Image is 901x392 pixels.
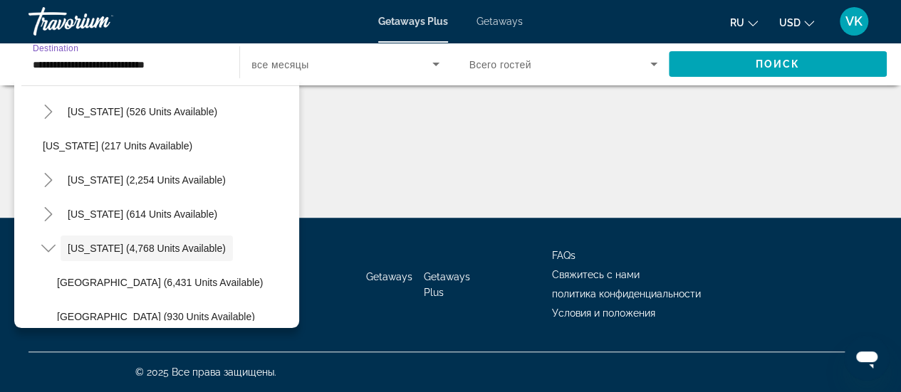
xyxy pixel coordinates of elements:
a: политика конфиденциальности [552,288,701,300]
a: Getaways Plus [378,16,448,27]
span: Всего гостей [469,59,531,70]
button: [US_STATE] (217 units available) [36,133,299,159]
span: © 2025 Все права защищены. [135,366,276,378]
iframe: Button to launch messaging window [844,335,890,381]
button: [US_STATE] (4,768 units available) [61,235,233,261]
button: [GEOGRAPHIC_DATA] (930 units available) [50,304,299,329]
button: [US_STATE] (2,254 units available) [61,167,233,193]
span: все месяцы [251,59,308,70]
button: User Menu [835,6,873,36]
span: VK [845,14,863,28]
span: [US_STATE] (2,254 units available) [68,174,226,186]
span: [US_STATE] (614 units available) [68,208,217,220]
a: Условия и положения [552,307,655,319]
a: Свяжитесь с нами [552,269,640,280]
span: [GEOGRAPHIC_DATA] (6,431 units available) [57,277,263,288]
a: FAQs [552,250,576,261]
button: Toggle Arizona (526 units available) [36,100,61,125]
button: Change currency [779,12,814,33]
button: Change language [730,12,758,33]
button: Поиск [669,51,887,77]
span: ru [730,17,744,28]
button: [US_STATE] (614 units available) [61,201,224,227]
span: [US_STATE] (217 units available) [43,140,192,152]
span: USD [779,17,801,28]
button: [GEOGRAPHIC_DATA] (6,431 units available) [50,270,299,295]
button: Toggle Florida (4,768 units available) [36,236,61,261]
span: [US_STATE] (526 units available) [68,106,217,117]
button: [US_STATE] (526 units available) [61,99,224,125]
span: [GEOGRAPHIC_DATA] (930 units available) [57,311,255,322]
span: [US_STATE] (4,768 units available) [68,243,226,254]
button: Toggle California (2,254 units available) [36,168,61,193]
a: Travorium [28,3,171,40]
a: Getaways Plus [424,271,470,298]
a: Getaways [476,16,523,27]
button: Toggle Colorado (614 units available) [36,202,61,227]
span: Destination [33,43,78,53]
a: Getaways [366,271,412,282]
span: Поиск [756,58,801,70]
